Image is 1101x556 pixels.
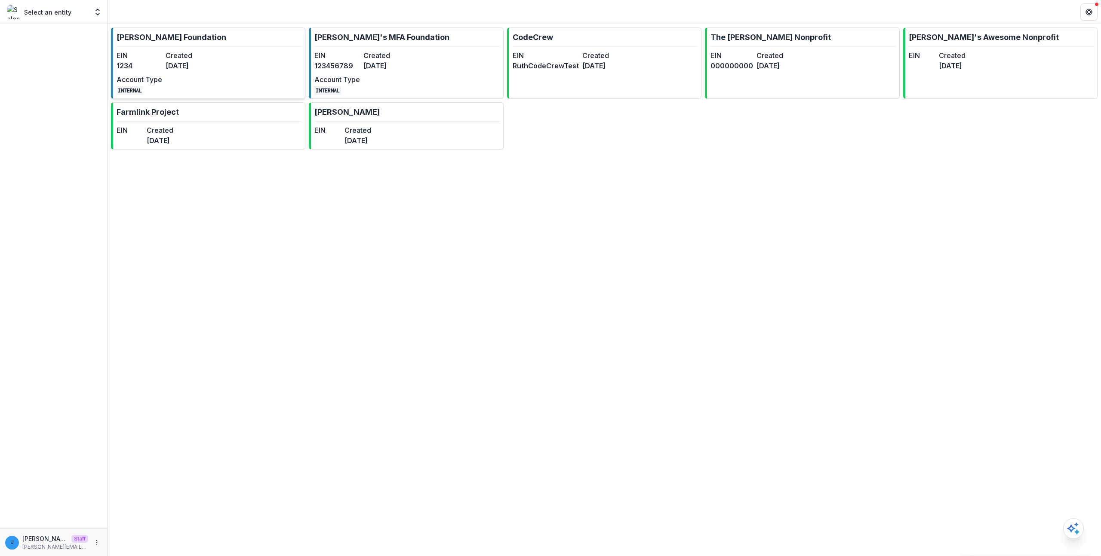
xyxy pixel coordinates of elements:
[1063,518,1084,539] button: Open AI Assistant
[24,8,71,17] p: Select an entity
[166,61,211,71] dd: [DATE]
[903,27,1098,99] a: [PERSON_NAME]'s Awesome NonprofitEINCreated[DATE]
[513,31,553,43] p: CodeCrew
[344,125,371,135] dt: Created
[710,61,753,71] dd: 000000000
[7,5,21,19] img: Select an entity
[309,27,503,99] a: [PERSON_NAME]'s MFA FoundationEIN123456789Created[DATE]Account TypeINTERNAL
[939,50,966,61] dt: Created
[117,31,226,43] p: [PERSON_NAME] Foundation
[909,50,935,61] dt: EIN
[314,31,449,43] p: [PERSON_NAME]'s MFA Foundation
[1080,3,1098,21] button: Get Help
[22,543,88,551] p: [PERSON_NAME][EMAIL_ADDRESS][DOMAIN_NAME]
[363,61,409,71] dd: [DATE]
[111,102,305,150] a: Farmlink ProjectEINCreated[DATE]
[147,125,173,135] dt: Created
[111,27,305,99] a: [PERSON_NAME] FoundationEIN1234Created[DATE]Account TypeINTERNAL
[344,135,371,146] dd: [DATE]
[147,135,173,146] dd: [DATE]
[22,534,68,543] p: [PERSON_NAME][EMAIL_ADDRESS][DOMAIN_NAME]
[117,125,143,135] dt: EIN
[710,50,753,61] dt: EIN
[710,31,831,43] p: The [PERSON_NAME] Nonprofit
[314,74,360,85] dt: Account Type
[309,102,503,150] a: [PERSON_NAME]EINCreated[DATE]
[513,61,579,71] dd: RuthCodeCrewTest
[92,3,104,21] button: Open entity switcher
[363,50,409,61] dt: Created
[314,50,360,61] dt: EIN
[909,31,1059,43] p: [PERSON_NAME]'s Awesome Nonprofit
[757,61,799,71] dd: [DATE]
[117,86,143,95] code: INTERNAL
[166,50,211,61] dt: Created
[513,50,579,61] dt: EIN
[314,61,360,71] dd: 123456789
[117,106,179,118] p: Farmlink Project
[507,27,701,99] a: CodeCrewEINRuthCodeCrewTestCreated[DATE]
[582,61,649,71] dd: [DATE]
[117,50,162,61] dt: EIN
[117,61,162,71] dd: 1234
[705,27,899,99] a: The [PERSON_NAME] NonprofitEIN000000000Created[DATE]
[314,125,341,135] dt: EIN
[117,74,162,85] dt: Account Type
[314,86,341,95] code: INTERNAL
[314,106,380,118] p: [PERSON_NAME]
[939,61,966,71] dd: [DATE]
[92,538,102,548] button: More
[11,540,14,545] div: jonah@trytemelio.com
[582,50,649,61] dt: Created
[71,535,88,543] p: Staff
[757,50,799,61] dt: Created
